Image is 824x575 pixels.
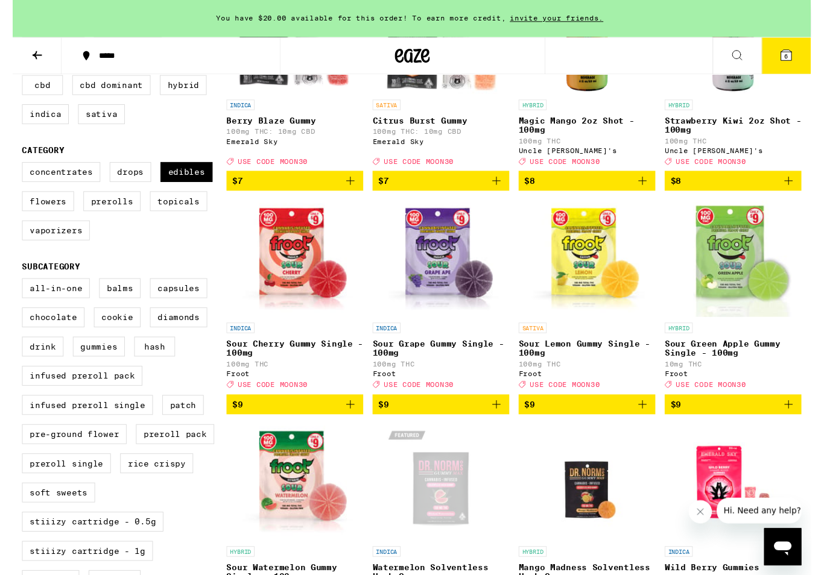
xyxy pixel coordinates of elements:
p: Berry Blaze Gummy [221,120,362,130]
label: Hash [125,348,168,368]
span: $7 [227,182,238,192]
p: Citrus Burst Gummy [372,120,513,130]
label: Pre-ground Flower [10,438,118,459]
label: Cookie [84,318,132,338]
label: Rice Crispy [111,468,186,489]
label: Preroll Single [10,468,101,489]
p: Magic Mango 2oz Shot - 100mg [522,120,664,139]
span: $7 [378,182,388,192]
a: Open page for Sour Green Apple Gummy Single - 100mg from Froot [673,207,814,407]
p: 100mg THC [522,142,664,149]
button: Add to bag [522,177,664,197]
p: INDICA [673,564,702,575]
p: 100mg THC [522,372,664,380]
div: Emerald Sky [221,142,362,150]
label: Prerolls [73,198,132,218]
label: Flowers [10,198,63,218]
p: 10mg THC [673,372,814,380]
p: INDICA [221,333,250,344]
img: Froot - Sour Green Apple Gummy Single - 100mg [683,207,804,327]
iframe: Message from company [727,514,814,541]
img: Froot - Sour Lemon Gummy Single - 100mg [522,207,664,327]
p: 100mg THC [673,142,814,149]
p: Sour Cherry Gummy Single - 100mg [221,350,362,369]
p: HYBRID [221,564,250,575]
div: Froot [673,382,814,390]
button: Add to bag [522,407,664,428]
p: Sour Grape Gummy Single - 100mg [372,350,513,369]
p: 100mg THC [372,372,513,380]
label: Patch [154,408,197,429]
img: Froot - Sour Watermelon Gummy Single - 100mg [221,438,362,558]
label: Balms [89,287,132,308]
div: Froot [221,382,362,390]
div: Froot [522,382,664,390]
span: USE CODE MOON30 [534,394,606,401]
button: Add to bag [372,407,513,428]
span: $8 [528,182,539,192]
p: Sour Lemon Gummy Single - 100mg [522,350,664,369]
span: $9 [227,413,238,423]
div: Froot [372,382,513,390]
p: Strawberry Kiwi 2oz Shot - 100mg [673,120,814,139]
p: 100mg THC: 10mg CBD [221,132,362,140]
span: USE CODE MOON30 [383,163,455,171]
label: Drink [10,348,52,368]
span: invite your friends. [509,15,614,23]
label: CBD [10,78,52,98]
p: SATIVA [522,333,551,344]
span: USE CODE MOON30 [232,394,305,401]
label: Preroll Pack [127,438,208,459]
div: Emerald Sky [372,142,513,150]
span: USE CODE MOON30 [534,163,606,171]
a: Open page for Sour Lemon Gummy Single - 100mg from Froot [522,207,664,407]
img: Dr. Norm's - Mango Madness Solventless Hash Gummy [533,438,653,558]
label: Drops [100,168,143,188]
button: Add to bag [372,177,513,197]
p: HYBRID [522,103,551,114]
span: You have $20.00 available for this order! To earn more credit, [210,15,509,23]
a: Open page for Sour Cherry Gummy Single - 100mg from Froot [221,207,362,407]
label: Chocolate [10,318,74,338]
legend: Category [10,151,53,160]
label: All-In-One [10,287,80,308]
div: Uncle [PERSON_NAME]'s [522,152,664,160]
label: Diamonds [142,318,201,338]
label: Indica [10,108,58,128]
button: Add to bag [673,407,814,428]
label: Topicals [142,198,201,218]
label: Edibles [153,168,206,188]
span: $9 [679,413,690,423]
span: USE CODE MOON30 [685,163,757,171]
p: 100mg THC [221,372,362,380]
p: HYBRID [522,564,551,575]
label: Hybrid [152,78,200,98]
p: HYBRID [673,333,702,344]
label: Gummies [62,348,116,368]
button: 6 [773,39,824,77]
label: Sativa [68,108,116,128]
p: SATIVA [372,103,401,114]
span: 6 [797,55,800,62]
iframe: Close message [698,517,722,541]
legend: Subcategory [10,271,69,280]
button: Add to bag [221,407,362,428]
p: Sour Green Apple Gummy Single - 100mg [673,350,814,369]
label: CBD Dominant [62,78,142,98]
label: Capsules [142,287,201,308]
span: $9 [378,413,388,423]
p: INDICA [372,564,401,575]
p: 100mg THC: 10mg CBD [372,132,513,140]
p: INDICA [221,103,250,114]
span: $9 [528,413,539,423]
span: $8 [679,182,690,192]
img: Emerald Sky - Wild Berry Gummies [683,438,804,558]
img: Froot - Sour Grape Gummy Single - 100mg [372,207,513,327]
span: USE CODE MOON30 [383,394,455,401]
span: USE CODE MOON30 [685,394,757,401]
label: Soft Sweets [10,498,85,519]
label: Concentrates [10,168,90,188]
span: USE CODE MOON30 [232,163,305,171]
label: STIIIZY Cartridge - 0.5g [10,529,156,549]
